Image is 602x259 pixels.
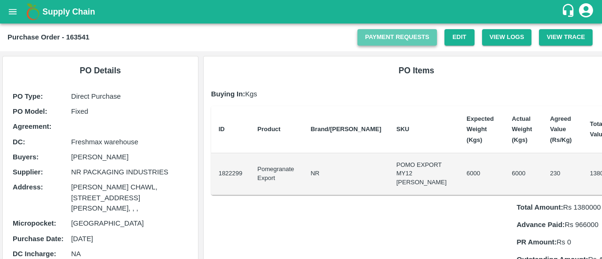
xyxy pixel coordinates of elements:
[42,5,561,18] a: Supply Chain
[13,220,56,227] b: Micropocket :
[71,152,188,162] p: [PERSON_NAME]
[71,249,188,259] p: NA
[8,33,89,41] b: Purchase Order - 163541
[13,250,56,258] b: DC Incharge :
[542,153,582,195] td: 230
[13,183,43,191] b: Address :
[71,182,188,213] p: [PERSON_NAME] CHAWL, [STREET_ADDRESS][PERSON_NAME], , ,
[42,7,95,16] b: Supply Chain
[257,126,280,133] b: Product
[482,29,532,46] button: View Logs
[550,115,571,143] b: Agreed Value (Rs/Kg)
[13,168,43,176] b: Supplier :
[250,153,303,195] td: Pomegranate Export
[71,218,188,228] p: [GEOGRAPHIC_DATA]
[71,106,188,117] p: Fixed
[13,153,39,161] b: Buyers :
[504,153,542,195] td: 6000
[13,93,43,100] b: PO Type :
[467,115,494,143] b: Expected Weight (Kgs)
[219,126,225,133] b: ID
[459,153,504,195] td: 6000
[303,153,388,195] td: NR
[516,221,564,228] b: Advance Paid:
[539,29,593,46] button: View Trace
[211,153,250,195] td: 1822299
[516,238,556,246] b: PR Amount:
[561,3,578,20] div: customer-support
[71,234,188,244] p: [DATE]
[13,138,25,146] b: DC :
[71,137,188,147] p: Freshmax warehouse
[13,123,51,130] b: Agreement:
[24,2,42,21] img: logo
[396,126,409,133] b: SKU
[389,153,459,195] td: POMO EXPORT MY12 [PERSON_NAME]
[13,235,63,243] b: Purchase Date :
[578,2,594,22] div: account of current user
[444,29,475,46] a: Edit
[10,64,190,77] h6: PO Details
[71,167,188,177] p: NR PACKAGING INDUSTRIES
[512,115,532,143] b: Actual Weight (Kgs)
[516,204,563,211] b: Total Amount:
[71,91,188,102] p: Direct Purchase
[13,108,47,115] b: PO Model :
[310,126,381,133] b: Brand/[PERSON_NAME]
[2,1,24,23] button: open drawer
[211,90,246,98] b: Buying In:
[357,29,437,46] a: Payment Requests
